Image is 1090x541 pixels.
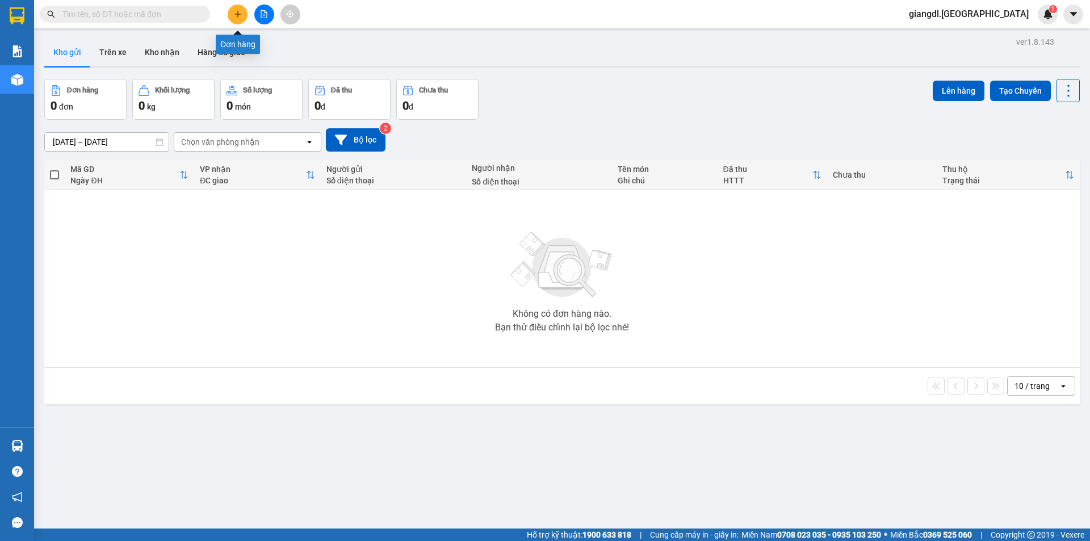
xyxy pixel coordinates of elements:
[741,529,881,541] span: Miền Nam
[181,136,259,148] div: Chọn văn phòng nhận
[200,165,306,174] div: VP nhận
[70,176,179,185] div: Ngày ĐH
[419,86,448,94] div: Chưa thu
[147,102,156,111] span: kg
[62,8,196,20] input: Tìm tên, số ĐT hoặc mã đơn
[527,529,631,541] span: Hỗ trợ kỹ thuật:
[513,309,611,318] div: Không có đơn hàng nào.
[188,39,254,66] button: Hàng đã giao
[12,492,23,502] span: notification
[937,160,1080,190] th: Toggle SortBy
[1016,36,1054,48] div: ver 1.8.143
[67,86,98,94] div: Đơn hàng
[472,177,606,186] div: Số điện thoại
[44,79,127,120] button: Đơn hàng0đơn
[409,102,413,111] span: đ
[618,176,711,185] div: Ghi chú
[723,176,812,185] div: HTTT
[777,530,881,539] strong: 0708 023 035 - 0935 103 250
[900,7,1038,21] span: giangdl.[GEOGRAPHIC_DATA]
[90,39,136,66] button: Trên xe
[833,170,931,179] div: Chưa thu
[321,102,325,111] span: đ
[403,99,409,112] span: 0
[472,163,606,173] div: Người nhận
[618,165,711,174] div: Tên món
[139,99,145,112] span: 0
[216,35,260,54] div: Đơn hàng
[12,517,23,528] span: message
[11,74,23,86] img: warehouse-icon
[65,160,194,190] th: Toggle SortBy
[280,5,300,24] button: aim
[980,529,982,541] span: |
[51,99,57,112] span: 0
[45,133,169,151] input: Select a date range.
[331,86,352,94] div: Đã thu
[326,128,385,152] button: Bộ lọc
[884,532,887,537] span: ⚪️
[47,10,55,18] span: search
[942,176,1065,185] div: Trạng thái
[718,160,827,190] th: Toggle SortBy
[286,10,294,18] span: aim
[59,102,73,111] span: đơn
[1043,9,1053,19] img: icon-new-feature
[650,529,739,541] span: Cung cấp máy in - giấy in:
[495,323,629,332] div: Bạn thử điều chỉnh lại bộ lọc nhé!
[305,137,314,146] svg: open
[1049,5,1057,13] sup: 1
[308,79,391,120] button: Đã thu0đ
[923,530,972,539] strong: 0369 525 060
[243,86,272,94] div: Số lượng
[933,81,984,101] button: Lên hàng
[132,79,215,120] button: Khối lượng0kg
[12,466,23,477] span: question-circle
[70,165,179,174] div: Mã GD
[10,7,24,24] img: logo-vxr
[220,79,303,120] button: Số lượng0món
[235,102,251,111] span: món
[1027,531,1035,539] span: copyright
[640,529,642,541] span: |
[1068,9,1079,19] span: caret-down
[1059,381,1068,391] svg: open
[228,5,248,24] button: plus
[260,10,268,18] span: file-add
[11,440,23,452] img: warehouse-icon
[505,225,619,305] img: svg+xml;base64,PHN2ZyBjbGFzcz0ibGlzdC1wbHVnX19zdmciIHhtbG5zPSJodHRwOi8vd3d3LnczLm9yZy8yMDAwL3N2Zy...
[723,165,812,174] div: Đã thu
[890,529,972,541] span: Miền Bắc
[380,123,391,134] sup: 2
[1051,5,1055,13] span: 1
[326,165,461,174] div: Người gửi
[254,5,274,24] button: file-add
[155,86,190,94] div: Khối lượng
[44,39,90,66] button: Kho gửi
[315,99,321,112] span: 0
[1014,380,1050,392] div: 10 / trang
[1063,5,1083,24] button: caret-down
[942,165,1065,174] div: Thu hộ
[582,530,631,539] strong: 1900 633 818
[194,160,321,190] th: Toggle SortBy
[200,176,306,185] div: ĐC giao
[136,39,188,66] button: Kho nhận
[396,79,479,120] button: Chưa thu0đ
[326,176,461,185] div: Số điện thoại
[227,99,233,112] span: 0
[990,81,1051,101] button: Tạo Chuyến
[234,10,242,18] span: plus
[11,45,23,57] img: solution-icon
